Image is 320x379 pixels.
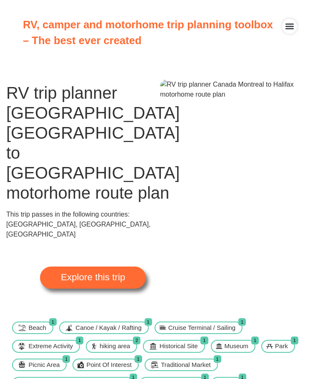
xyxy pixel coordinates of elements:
[251,337,259,344] span: 1
[273,342,290,351] span: Park
[135,355,142,363] span: 1
[26,360,62,370] span: Picnic Area
[84,360,133,370] span: Point Of Interest
[160,80,314,100] img: RV trip planner Canada Montreal to Halifax motorhome route plan
[97,342,132,351] span: hiking area
[214,355,221,363] span: 1
[6,211,150,238] span: This trip passes in the following countries: [GEOGRAPHIC_DATA], [GEOGRAPHIC_DATA], [GEOGRAPHIC_DATA]
[62,355,70,363] span: 1
[222,342,251,351] span: Museum
[40,267,146,288] a: Explore this trip
[238,318,246,326] span: 1
[133,337,140,344] span: 2
[23,17,281,49] p: RV, camper and motorhome trip planning toolbox – The best ever created
[26,342,75,351] span: Extreme Activity
[166,323,237,333] span: Cruise Terminal / Sailing
[159,360,213,370] span: Traditional Market
[26,323,48,333] span: Beach
[61,273,125,282] span: Explore this trip
[73,323,143,333] span: Canoe / Kayak / Rafting
[6,83,180,203] h1: RV trip planner [GEOGRAPHIC_DATA] [GEOGRAPHIC_DATA] to [GEOGRAPHIC_DATA] motorhome route plan
[145,318,152,326] span: 1
[282,19,297,34] div: Menu Toggle
[291,337,298,344] span: 1
[157,342,200,351] span: Historical Site
[200,337,208,344] span: 1
[76,337,83,344] span: 1
[49,318,57,326] span: 1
